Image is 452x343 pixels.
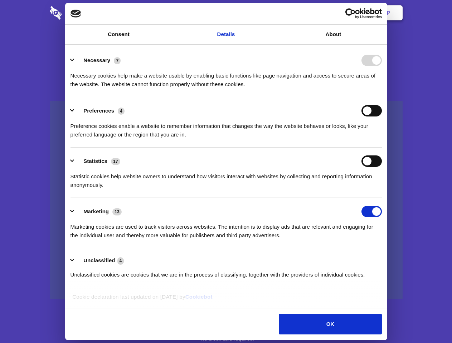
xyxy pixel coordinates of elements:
iframe: Drift Widget Chat Controller [416,307,443,334]
button: Marketing (13) [71,206,126,217]
button: Statistics (17) [71,155,125,167]
a: Wistia video thumbnail [50,101,403,299]
img: logo-wordmark-white-trans-d4663122ce5f474addd5e946df7df03e33cb6a1c49d2221995e7729f52c070b2.svg [50,6,111,20]
div: Cookie declaration last updated on [DATE] by [67,293,385,307]
div: Unclassified cookies are cookies that we are in the process of classifying, together with the pro... [71,265,382,279]
button: Necessary (7) [71,55,125,66]
a: Details [172,25,280,44]
button: Preferences (4) [71,105,129,116]
span: 7 [114,57,121,64]
div: Necessary cookies help make a website usable by enabling basic functions like page navigation and... [71,66,382,89]
div: Statistic cookies help website owners to understand how visitors interact with websites by collec... [71,167,382,189]
span: 17 [111,158,120,165]
h4: Auto-redaction of sensitive data, encrypted data sharing and self-destructing private chats. Shar... [50,65,403,89]
button: OK [279,314,381,334]
h1: Eliminate Slack Data Loss. [50,32,403,58]
a: Consent [65,25,172,44]
a: About [280,25,387,44]
button: Unclassified (4) [71,256,128,265]
label: Marketing [83,208,109,214]
a: Login [325,2,356,24]
label: Preferences [83,108,114,114]
a: Usercentrics Cookiebot - opens in a new window [319,8,382,19]
label: Necessary [83,57,110,63]
span: 13 [112,208,122,215]
label: Statistics [83,158,107,164]
div: Preference cookies enable a website to remember information that changes the way the website beha... [71,116,382,139]
a: Pricing [210,2,241,24]
img: logo [71,10,81,18]
a: Contact [290,2,323,24]
div: Marketing cookies are used to track visitors across websites. The intention is to display ads tha... [71,217,382,240]
span: 4 [117,257,124,264]
a: Cookiebot [185,294,213,300]
span: 4 [118,108,125,115]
